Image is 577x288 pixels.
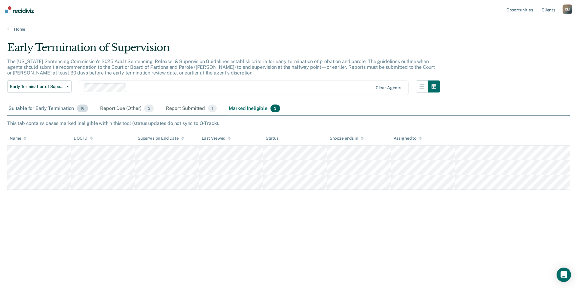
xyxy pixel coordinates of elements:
span: 2 [144,105,154,112]
span: Early Termination of Supervision [10,84,64,89]
span: 16 [77,105,88,112]
div: Marked Ineligible3 [227,102,281,115]
div: C M [563,5,572,14]
div: Supervision End Date [138,136,184,141]
div: Suitable for Early Termination16 [7,102,89,115]
div: Name [10,136,26,141]
button: Early Termination of Supervision [7,80,72,92]
div: Assigned to [394,136,422,141]
div: Report Submitted1 [165,102,218,115]
div: Last Viewed [202,136,231,141]
div: Report Due (Other)2 [99,102,155,115]
span: 3 [270,105,280,112]
div: Status [266,136,279,141]
div: Snooze ends in [330,136,364,141]
button: CM [563,5,572,14]
img: Recidiviz [5,6,34,13]
p: The [US_STATE] Sentencing Commission’s 2025 Adult Sentencing, Release, & Supervision Guidelines e... [7,59,435,76]
a: Home [7,26,570,32]
div: This tab contains cases marked ineligible within this tool (status updates do not sync to O-Track). [7,120,570,126]
span: 1 [208,105,217,112]
div: Open Intercom Messenger [557,268,571,282]
div: Clear agents [376,85,401,90]
div: Early Termination of Supervision [7,41,440,59]
div: DOC ID [74,136,93,141]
